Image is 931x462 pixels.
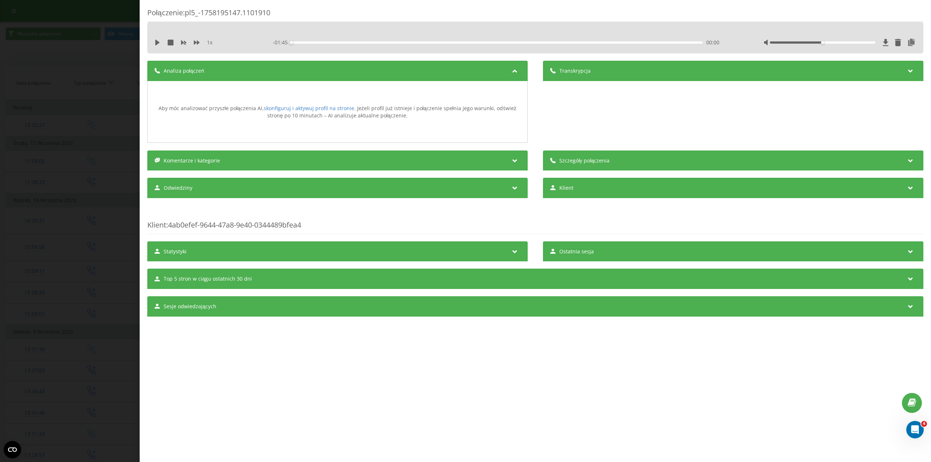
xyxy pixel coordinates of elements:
span: 00:00 [706,39,719,46]
span: Transkrypcja [559,67,591,75]
span: Analiza połączeń [164,67,204,75]
span: 4 [921,421,927,427]
span: Szczegóły połączenia [559,157,610,164]
span: Statystyki [164,248,187,255]
span: Sesje odwiedzających [164,303,216,310]
iframe: Intercom live chat [906,421,924,438]
span: Klient [559,184,574,192]
div: Połączenie : pl5_-1758195147.1101910 [147,8,923,22]
span: Top 5 stron w ciągu ostatnich 30 dni [164,275,252,282]
span: 1 x [207,39,212,46]
div: Aby móc analizować przyszłe połączenia AI, . Jeżeli profil już istnieje i połączenie spełnia jego... [151,105,524,119]
span: Ostatnia sesja [559,248,594,255]
span: Komentarze i kategorie [164,157,220,164]
div: Accessibility label [290,41,293,44]
div: : 4ab0efef-9644-47a8-9e40-0344489bfea4 [147,205,923,234]
button: Open CMP widget [4,441,21,458]
span: Klient [147,220,166,230]
a: skonfiguruj i aktywuj profil na stronie [264,105,354,112]
span: Odwiedziny [164,184,192,192]
span: - 01:45 [273,39,291,46]
div: Accessibility label [821,41,824,44]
